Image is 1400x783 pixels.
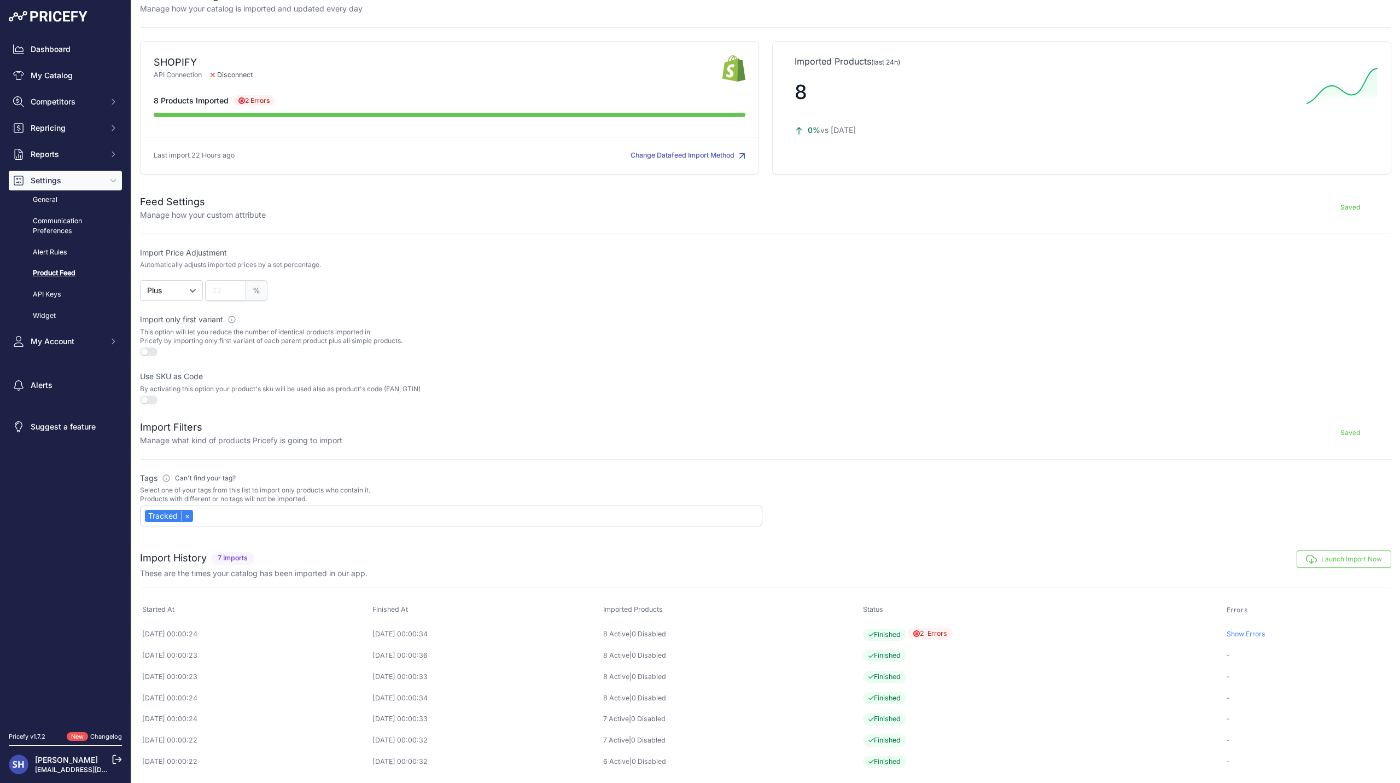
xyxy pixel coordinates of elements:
p: Manage how your catalog is imported and updated every day [140,3,363,14]
td: [DATE] 00:00:24 [140,688,370,709]
p: Manage what kind of products Pricefy is going to import [140,435,342,446]
td: | [601,709,861,730]
span: Finished At [372,605,408,613]
td: [DATE] 00:00:34 [370,688,600,709]
a: 0 Disabled [631,736,666,744]
span: 7 Imports [211,552,254,565]
td: | [601,623,861,645]
p: - [1227,693,1389,704]
a: 0 Disabled [632,694,666,702]
span: Imported Products [603,605,663,613]
nav: Sidebar [9,39,122,719]
span: Errors [1227,606,1248,614]
p: Imported Products [795,55,1369,68]
span: New [67,732,88,741]
span: Finished [863,649,906,662]
a: 0 Disabled [632,757,666,765]
button: Launch Import Now [1297,550,1391,568]
td: [DATE] 00:00:24 [140,623,370,645]
label: Import Price Adjustment [140,247,762,258]
span: Settings [31,175,102,186]
td: [DATE] 00:00:22 [140,730,370,751]
span: Can't find your tag? [175,474,236,483]
p: Manage how your custom attribute [140,210,266,221]
p: These are the times your catalog has been imported in our app. [140,568,367,579]
span: 8 Products Imported [154,95,229,106]
h2: Import History [140,550,207,566]
div: Tracked [145,510,193,522]
p: This option will let you reduce the number of identical products imported in Pricefy by importing... [140,328,762,345]
label: Import only first variant [140,314,762,325]
p: - [1227,672,1389,682]
label: Use SKU as Code [140,371,762,382]
a: [PERSON_NAME] [35,755,98,764]
a: 8 Active [603,694,629,702]
p: - [1227,757,1389,767]
p: vs [DATE] [795,125,1298,136]
a: Alert Rules [9,243,122,262]
a: Communication Preferences [9,212,122,241]
a: Product Feed [9,264,122,283]
button: Reports [9,144,122,164]
p: - [1227,651,1389,661]
button: Repricing [9,118,122,138]
a: 6 Active [603,757,629,765]
button: Competitors [9,92,122,112]
td: [DATE] 00:00:22 [140,751,370,773]
p: By activating this option your product's sku will be used also as product's code (EAN, GTIN) [140,385,762,393]
label: Tags [140,473,762,484]
p: Automatically adjusts imported prices by a set percentage. [140,260,321,269]
span: 2 Errors [233,95,275,106]
div: Pricefy v1.7.2 [9,732,45,741]
a: API Keys [9,285,122,304]
span: My Account [31,336,102,347]
span: 8 [795,80,807,104]
a: Dashboard [9,39,122,59]
span: Started At [142,605,174,613]
td: | [601,688,861,709]
td: [DATE] 00:00:33 [370,709,600,730]
button: Change Datafeed Import Method [631,150,745,161]
td: [DATE] 00:00:23 [140,666,370,688]
span: % [246,280,267,301]
p: Select one of your tags from this list to import only products who contain it. Products with diff... [140,486,762,503]
span: Finished [863,734,906,747]
td: | [601,751,861,773]
a: 0 Disabled [632,630,666,638]
a: 7 Active [603,736,629,744]
span: Finished [863,629,906,641]
h2: Feed Settings [140,194,266,210]
a: 0 Disabled [632,651,666,659]
a: 8 Active [603,672,629,681]
span: Status [863,605,883,613]
span: Reports [31,149,102,160]
span: Disconnect [202,70,261,80]
span: Finished [863,713,906,726]
td: | [601,730,861,751]
a: My Catalog [9,66,122,85]
span: Finished [863,756,906,768]
img: Pricefy Logo [9,11,87,22]
button: Saved [1309,424,1391,442]
button: Errors [1227,606,1250,614]
td: [DATE] 00:00:32 [370,730,600,751]
div: SHOPIFY [154,55,722,70]
p: Last import 22 Hours ago [154,150,235,161]
span: (last 24h) [871,58,900,66]
span: Finished [863,671,906,683]
span: Repricing [31,123,102,134]
input: 22 [205,280,246,301]
a: 0 Disabled [632,672,666,681]
a: 7 Active [603,715,629,723]
span: Competitors [31,96,102,107]
td: | [601,666,861,688]
a: Suggest a feature [9,417,122,437]
td: [DATE] 00:00:23 [140,645,370,666]
a: Changelog [90,733,122,740]
a: General [9,190,122,210]
td: [DATE] 00:00:33 [370,666,600,688]
a: × [181,511,193,521]
a: [EMAIL_ADDRESS][DOMAIN_NAME] [35,765,149,774]
td: | [601,645,861,666]
span: 0% [808,125,820,135]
